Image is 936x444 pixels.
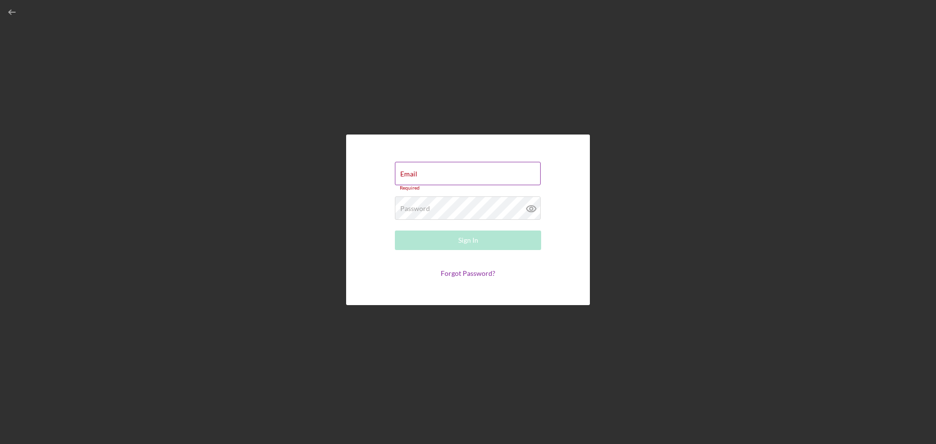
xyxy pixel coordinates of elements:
[458,231,478,250] div: Sign In
[441,269,495,277] a: Forgot Password?
[400,170,417,178] label: Email
[395,185,541,191] div: Required
[395,231,541,250] button: Sign In
[400,205,430,212] label: Password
